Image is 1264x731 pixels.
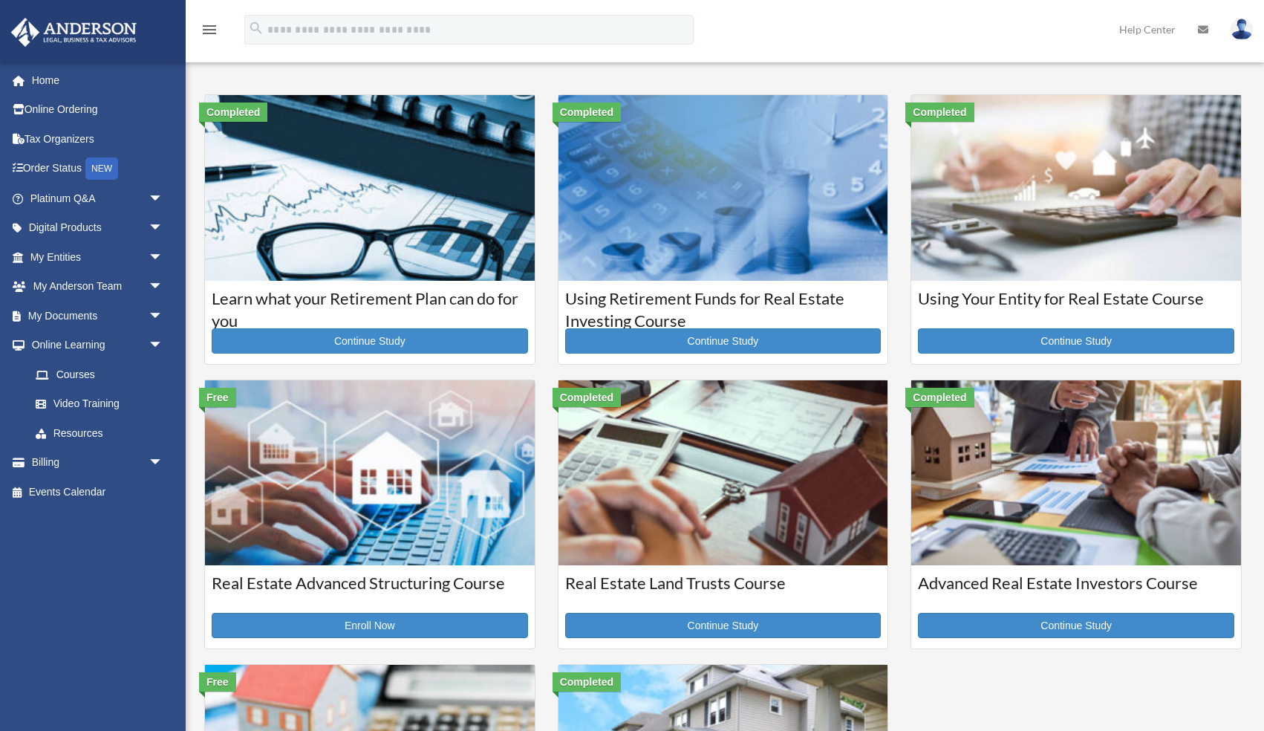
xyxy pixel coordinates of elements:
a: menu [201,26,218,39]
a: My Anderson Teamarrow_drop_down [10,272,186,302]
div: Completed [199,103,267,122]
a: Tax Organizers [10,124,186,154]
div: Completed [553,103,621,122]
a: Resources [21,418,186,448]
a: Digital Productsarrow_drop_down [10,213,186,243]
a: Order StatusNEW [10,154,186,184]
a: My Documentsarrow_drop_down [10,301,186,331]
div: Free [199,388,236,407]
span: arrow_drop_down [149,331,178,361]
a: Continue Study [918,328,1234,354]
a: My Entitiesarrow_drop_down [10,242,186,272]
div: Completed [905,388,974,407]
a: Platinum Q&Aarrow_drop_down [10,183,186,213]
span: arrow_drop_down [149,213,178,244]
a: Online Ordering [10,95,186,125]
i: menu [201,21,218,39]
div: Completed [553,388,621,407]
a: Billingarrow_drop_down [10,448,186,478]
a: Video Training [21,389,186,419]
span: arrow_drop_down [149,448,178,478]
a: Continue Study [918,613,1234,638]
h3: Using Retirement Funds for Real Estate Investing Course [565,287,882,325]
span: arrow_drop_down [149,272,178,302]
h3: Real Estate Advanced Structuring Course [212,572,528,609]
a: Home [10,65,186,95]
a: Continue Study [212,328,528,354]
a: Continue Study [565,328,882,354]
a: Enroll Now [212,613,528,638]
h3: Advanced Real Estate Investors Course [918,572,1234,609]
img: User Pic [1231,19,1253,40]
h3: Learn what your Retirement Plan can do for you [212,287,528,325]
div: Free [199,672,236,692]
h3: Using Your Entity for Real Estate Course [918,287,1234,325]
a: Online Learningarrow_drop_down [10,331,186,360]
div: Completed [905,103,974,122]
img: Anderson Advisors Platinum Portal [7,18,141,47]
h3: Real Estate Land Trusts Course [565,572,882,609]
div: Completed [553,672,621,692]
a: Events Calendar [10,477,186,507]
span: arrow_drop_down [149,301,178,331]
span: arrow_drop_down [149,242,178,273]
a: Courses [21,360,178,389]
span: arrow_drop_down [149,183,178,214]
i: search [248,20,264,36]
div: NEW [85,157,118,180]
a: Continue Study [565,613,882,638]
